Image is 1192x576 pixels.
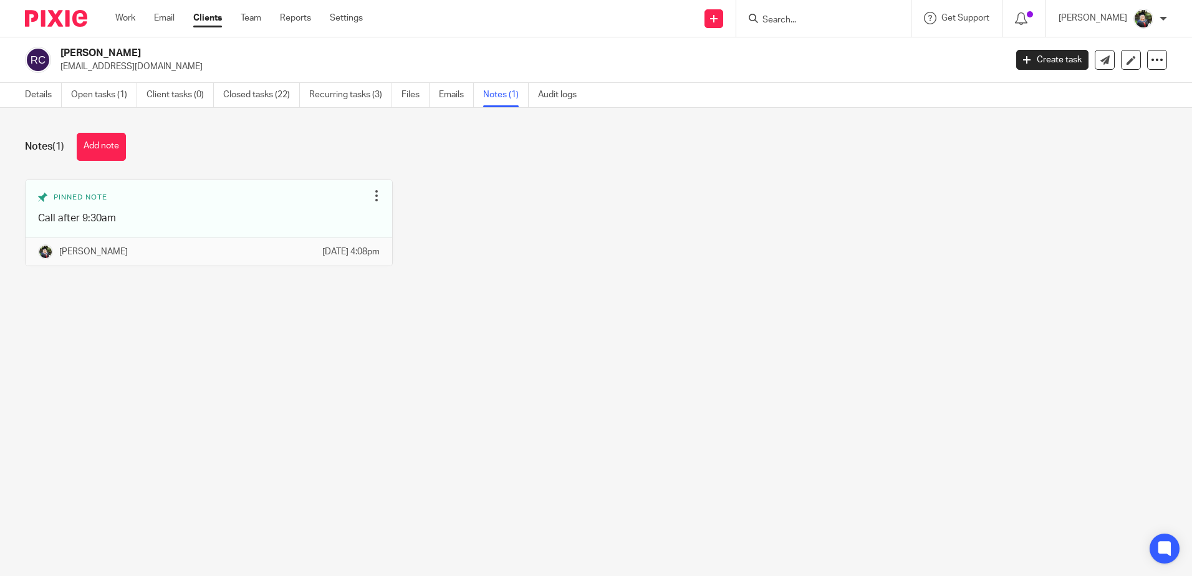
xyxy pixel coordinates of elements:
input: Search [761,15,873,26]
a: Notes (1) [483,83,529,107]
a: Open tasks (1) [71,83,137,107]
a: Work [115,12,135,24]
img: Jade.jpeg [38,244,53,259]
a: Clients [193,12,222,24]
a: Email [154,12,175,24]
a: Reports [280,12,311,24]
div: Pinned note [38,193,367,203]
span: Get Support [941,14,989,22]
button: Add note [77,133,126,161]
a: Client tasks (0) [147,83,214,107]
a: Emails [439,83,474,107]
p: [PERSON_NAME] [59,246,128,258]
a: Files [401,83,430,107]
a: Team [241,12,261,24]
a: Audit logs [538,83,586,107]
span: (1) [52,142,64,151]
a: Closed tasks (22) [223,83,300,107]
p: [PERSON_NAME] [1059,12,1127,24]
img: Pixie [25,10,87,27]
img: svg%3E [25,47,51,73]
a: Details [25,83,62,107]
h1: Notes [25,140,64,153]
p: [EMAIL_ADDRESS][DOMAIN_NAME] [60,60,997,73]
a: Recurring tasks (3) [309,83,392,107]
img: Jade.jpeg [1133,9,1153,29]
p: [DATE] 4:08pm [322,246,380,258]
a: Create task [1016,50,1089,70]
h2: [PERSON_NAME] [60,47,810,60]
a: Settings [330,12,363,24]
